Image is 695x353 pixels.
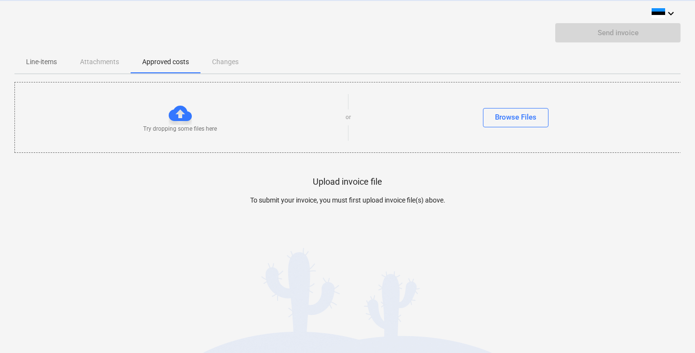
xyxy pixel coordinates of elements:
i: keyboard_arrow_down [665,8,677,19]
button: Browse Files [483,108,548,127]
p: Try dropping some files here [143,125,217,133]
p: To submit your invoice, you must first upload invoice file(s) above. [181,195,514,205]
div: Browse Files [495,111,536,123]
p: Approved costs [142,57,189,67]
p: Line-items [26,57,57,67]
p: Upload invoice file [313,176,382,188]
div: Try dropping some files hereorBrowse Files [14,82,682,153]
p: or [346,113,351,122]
